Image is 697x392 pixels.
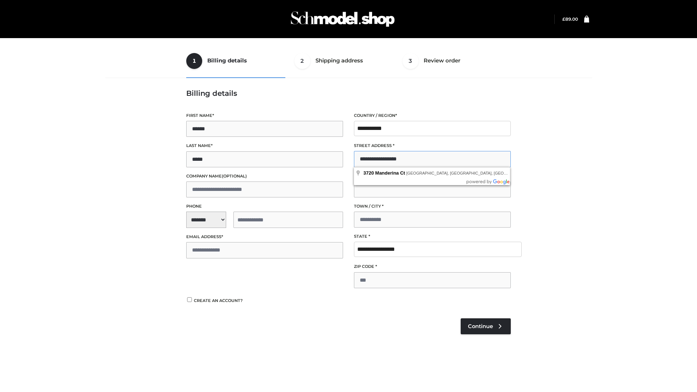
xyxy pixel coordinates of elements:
label: Street address [354,142,511,149]
span: £ [562,16,565,22]
input: Create an account? [186,297,193,302]
span: 3720 [363,170,374,176]
label: State [354,233,511,240]
label: Town / City [354,203,511,210]
label: Email address [186,233,343,240]
label: First name [186,112,343,119]
label: Company name [186,173,343,180]
span: Create an account? [194,298,243,303]
span: Manderina Ct [375,170,405,176]
a: £89.00 [562,16,578,22]
bdi: 89.00 [562,16,578,22]
label: Phone [186,203,343,210]
label: Country / Region [354,112,511,119]
label: Last name [186,142,343,149]
label: ZIP Code [354,263,511,270]
span: Continue [468,323,493,330]
span: [GEOGRAPHIC_DATA], [GEOGRAPHIC_DATA], [GEOGRAPHIC_DATA] [406,171,535,175]
h3: Billing details [186,89,511,98]
span: (optional) [222,173,247,179]
img: Schmodel Admin 964 [288,5,397,33]
a: Continue [461,318,511,334]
